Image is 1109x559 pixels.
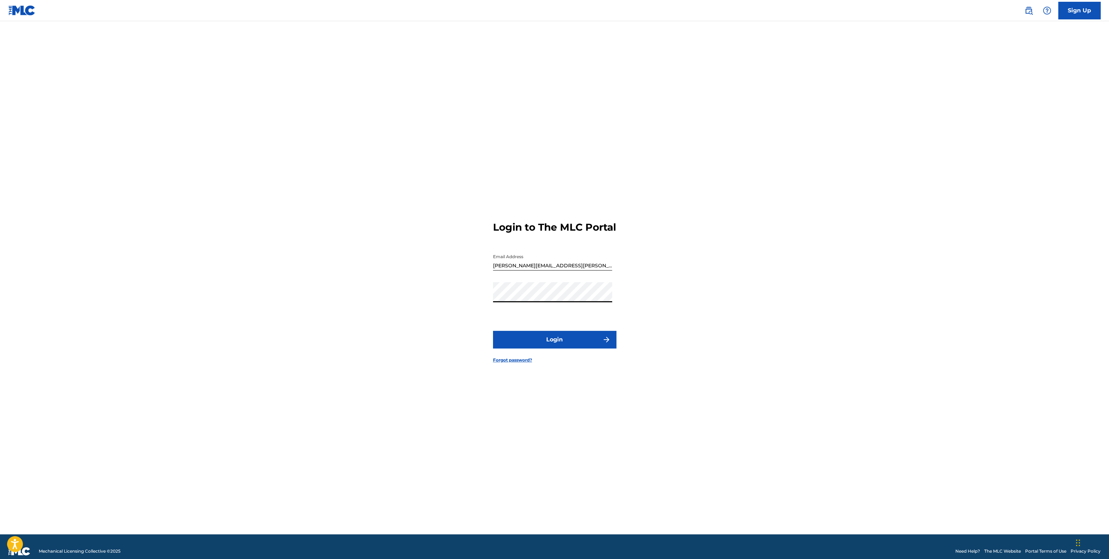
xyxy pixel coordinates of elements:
a: Portal Terms of Use [1025,548,1066,554]
a: Privacy Policy [1071,548,1101,554]
div: Drag [1076,532,1080,553]
a: Public Search [1022,4,1036,18]
img: search [1024,6,1033,15]
a: Sign Up [1058,2,1101,19]
img: MLC Logo [8,5,36,16]
img: logo [8,547,30,555]
iframe: Chat Widget [1074,525,1109,559]
h3: Login to The MLC Portal [493,221,616,233]
a: Need Help? [955,548,980,554]
img: help [1043,6,1051,15]
a: Forgot password? [493,357,532,363]
span: Mechanical Licensing Collective © 2025 [39,548,121,554]
button: Login [493,331,616,348]
div: Help [1040,4,1054,18]
a: The MLC Website [984,548,1021,554]
img: f7272a7cc735f4ea7f67.svg [602,335,611,344]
